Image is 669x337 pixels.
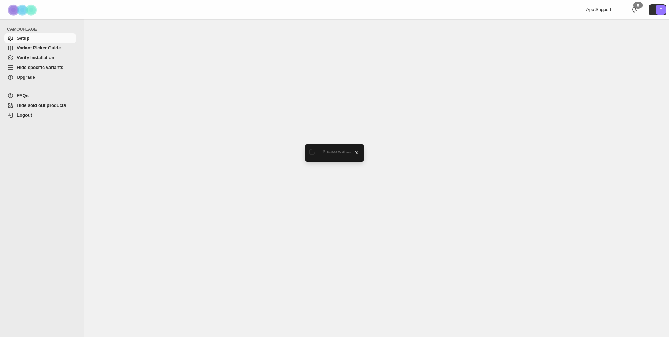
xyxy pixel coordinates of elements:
span: Setup [17,36,29,41]
span: Variant Picker Guide [17,45,61,50]
span: Logout [17,112,32,118]
span: Hide specific variants [17,65,63,70]
a: Upgrade [4,72,76,82]
span: FAQs [17,93,29,98]
button: Avatar with initials E [649,4,666,15]
a: 0 [631,6,638,13]
a: Logout [4,110,76,120]
span: Upgrade [17,75,35,80]
span: Avatar with initials E [656,5,666,15]
a: Verify Installation [4,53,76,63]
img: Camouflage [6,0,40,19]
span: Please wait... [323,149,351,154]
text: E [659,8,662,12]
span: Hide sold out products [17,103,66,108]
span: App Support [586,7,611,12]
span: Verify Installation [17,55,54,60]
a: Hide specific variants [4,63,76,72]
a: Setup [4,33,76,43]
a: Variant Picker Guide [4,43,76,53]
a: Hide sold out products [4,101,76,110]
div: 0 [633,2,643,9]
span: CAMOUFLAGE [7,26,79,32]
a: FAQs [4,91,76,101]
